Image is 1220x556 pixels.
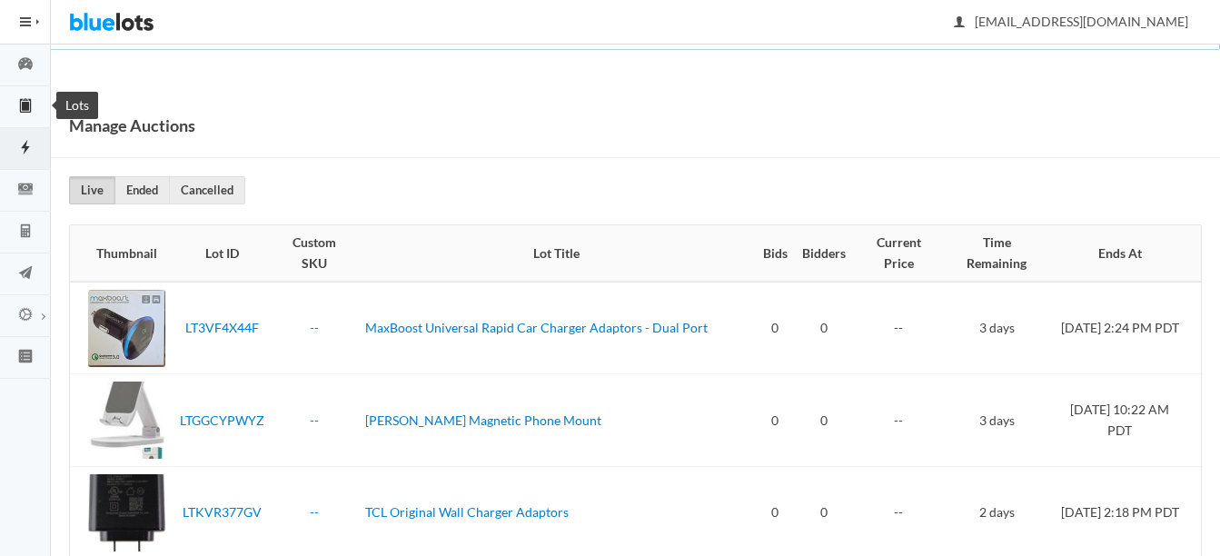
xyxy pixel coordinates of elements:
th: Current Price [853,225,945,282]
a: LTKVR377GV [183,504,262,520]
a: Ended [114,176,170,204]
a: -- [310,320,319,335]
th: Ends At [1049,225,1201,282]
a: TCL Original Wall Charger Adaptors [365,504,569,520]
a: -- [310,412,319,428]
a: LTGGCYPWYZ [180,412,264,428]
td: [DATE] 10:22 AM PDT [1049,374,1201,467]
td: [DATE] 2:24 PM PDT [1049,282,1201,374]
td: 0 [795,282,853,374]
a: Live [69,176,115,204]
a: -- [310,504,319,520]
th: Bidders [795,225,853,282]
th: Time Remaining [944,225,1049,282]
td: 3 days [944,374,1049,467]
td: -- [853,374,945,467]
th: Custom SKU [272,225,358,282]
span: [EMAIL_ADDRESS][DOMAIN_NAME] [955,14,1188,29]
th: Lot Title [358,225,756,282]
td: 0 [795,374,853,467]
td: 3 days [944,282,1049,374]
td: 0 [756,282,795,374]
h1: Manage Auctions [69,112,195,139]
th: Thumbnail [70,225,173,282]
a: [PERSON_NAME] Magnetic Phone Mount [365,412,601,428]
div: Lots [56,92,98,119]
td: -- [853,282,945,374]
a: MaxBoost Universal Rapid Car Charger Adaptors - Dual Port [365,320,708,335]
th: Lot ID [173,225,272,282]
a: LT3VF4X44F [185,320,259,335]
td: 0 [756,374,795,467]
th: Bids [756,225,795,282]
ion-icon: person [950,15,968,32]
a: Cancelled [169,176,245,204]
